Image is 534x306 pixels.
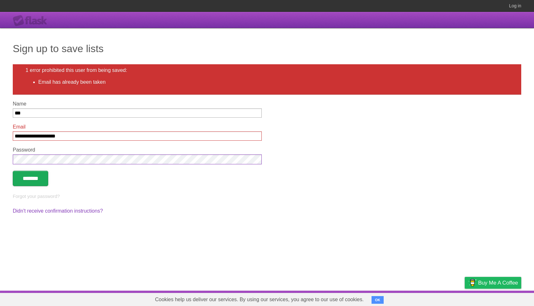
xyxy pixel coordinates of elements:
[465,277,521,289] a: Buy me a coffee
[456,292,473,304] a: Privacy
[435,292,449,304] a: Terms
[26,67,508,73] h2: 1 error prohibited this user from being saved:
[478,277,518,288] span: Buy me a coffee
[372,296,384,304] button: OK
[401,292,427,304] a: Developers
[481,292,521,304] a: Suggest a feature
[468,277,477,288] img: Buy me a coffee
[149,293,370,306] span: Cookies help us deliver our services. By using our services, you agree to our use of cookies.
[13,124,262,130] label: Email
[38,78,508,86] li: Email has already been taken
[13,41,521,56] h1: Sign up to save lists
[13,101,262,107] label: Name
[13,15,51,27] div: Flask
[13,208,103,214] a: Didn't receive confirmation instructions?
[380,292,393,304] a: About
[13,194,60,199] a: Forgot your password?
[13,147,262,153] label: Password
